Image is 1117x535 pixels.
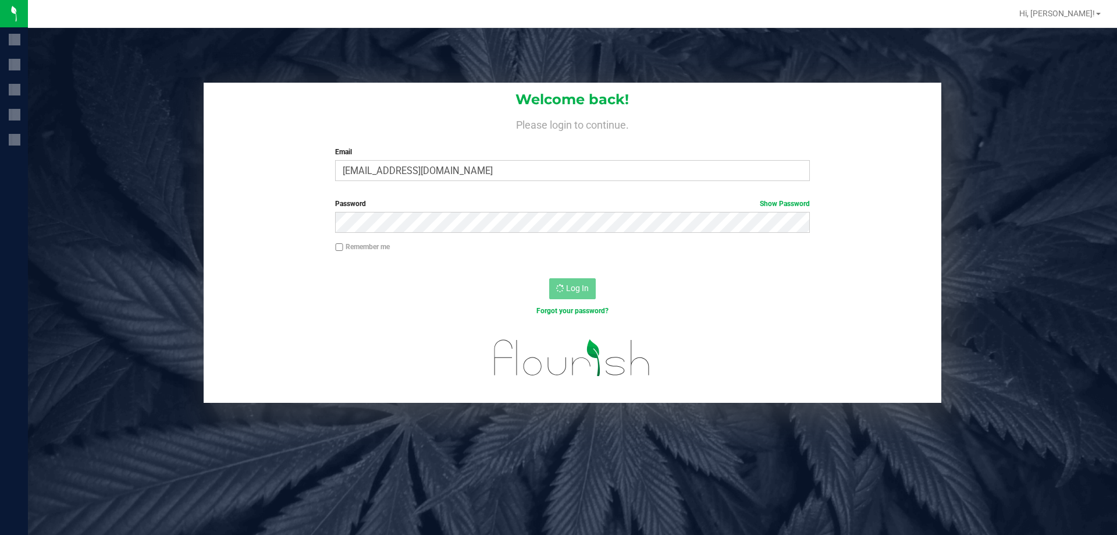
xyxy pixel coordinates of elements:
[335,243,343,251] input: Remember me
[204,116,941,130] h4: Please login to continue.
[204,92,941,107] h1: Welcome back!
[549,278,596,299] button: Log In
[335,147,809,157] label: Email
[480,328,664,388] img: flourish_logo.svg
[1019,9,1095,18] span: Hi, [PERSON_NAME]!
[760,200,810,208] a: Show Password
[335,200,366,208] span: Password
[566,284,589,293] span: Log In
[536,307,609,315] a: Forgot your password?
[335,242,390,252] label: Remember me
